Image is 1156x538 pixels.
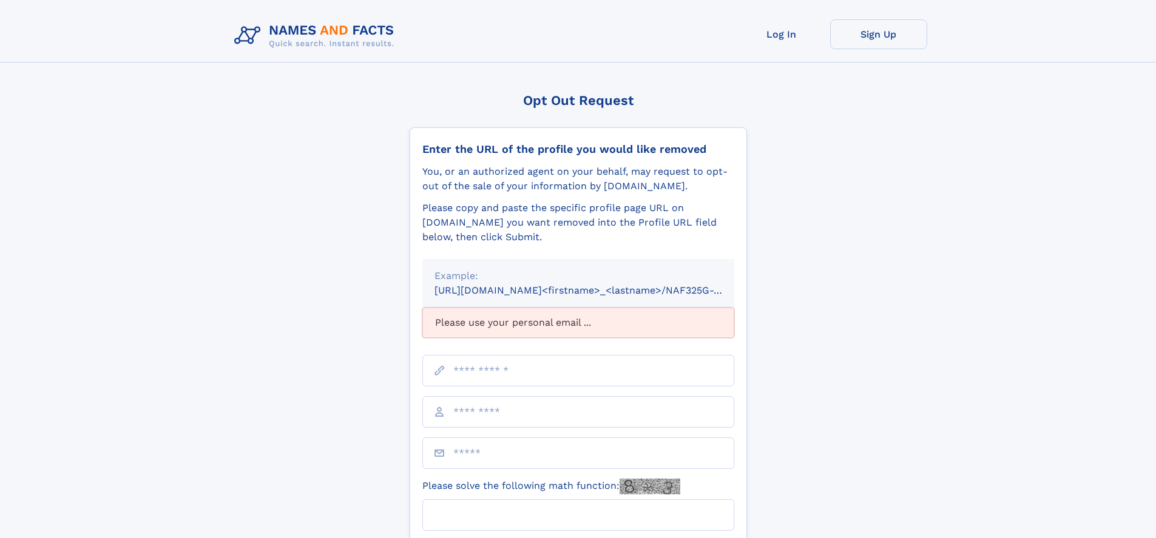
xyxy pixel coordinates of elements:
small: [URL][DOMAIN_NAME]<firstname>_<lastname>/NAF325G-xxxxxxxx [434,284,757,296]
div: Enter the URL of the profile you would like removed [422,143,734,156]
div: Example: [434,269,722,283]
div: Opt Out Request [410,93,747,108]
div: Please use your personal email ... [422,308,734,338]
a: Log In [733,19,830,49]
a: Sign Up [830,19,927,49]
div: You, or an authorized agent on your behalf, may request to opt-out of the sale of your informatio... [422,164,734,193]
img: Logo Names and Facts [229,19,404,52]
label: Please solve the following math function: [422,479,680,494]
div: Please copy and paste the specific profile page URL on [DOMAIN_NAME] you want removed into the Pr... [422,201,734,244]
